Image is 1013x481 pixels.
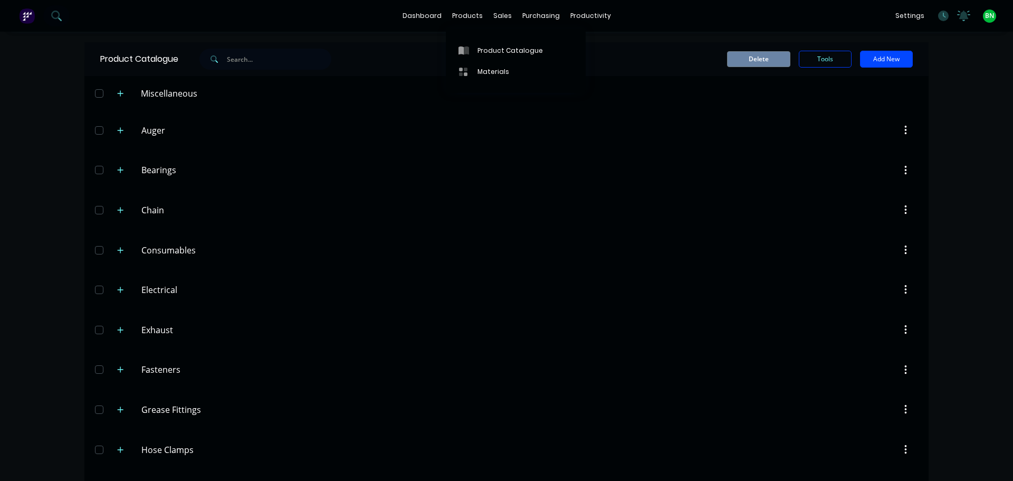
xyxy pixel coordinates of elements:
[141,324,266,336] input: Enter category name
[517,8,565,24] div: purchasing
[141,403,266,416] input: Enter category name
[141,284,266,296] input: Enter category name
[227,49,331,70] input: Search...
[19,8,35,24] img: Factory
[477,46,543,55] div: Product Catalogue
[141,124,266,137] input: Enter category name
[727,51,790,67] button: Delete
[84,42,178,76] div: Product Catalogue
[860,51,913,68] button: Add New
[397,8,447,24] a: dashboard
[141,204,266,216] input: Enter category name
[446,61,586,82] a: Materials
[477,67,509,77] div: Materials
[141,363,266,376] input: Enter category name
[488,8,517,24] div: sales
[799,51,852,68] button: Tools
[985,11,994,21] span: BN
[890,8,930,24] div: settings
[141,444,266,456] input: Enter category name
[132,87,206,100] div: Miscellaneous
[447,8,488,24] div: products
[141,164,266,176] input: Enter category name
[565,8,616,24] div: productivity
[141,244,266,257] input: Enter category name
[446,40,586,61] a: Product Catalogue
